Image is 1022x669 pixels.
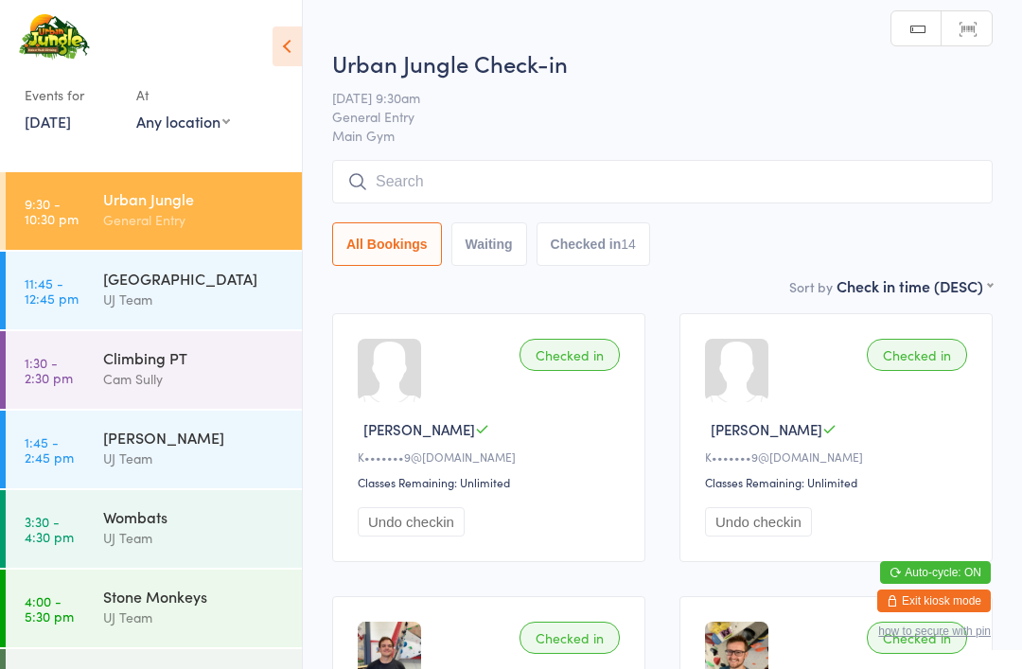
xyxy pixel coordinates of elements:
span: General Entry [332,107,963,126]
a: 1:45 -2:45 pm[PERSON_NAME]UJ Team [6,411,302,488]
div: Checked in [520,622,620,654]
div: UJ Team [103,448,286,469]
div: UJ Team [103,607,286,628]
div: Checked in [867,622,967,654]
button: Auto-cycle: ON [880,561,991,584]
div: [PERSON_NAME] [103,427,286,448]
div: Climbing PT [103,347,286,368]
div: Classes Remaining: Unlimited [705,474,973,490]
button: Waiting [451,222,527,266]
a: [DATE] [25,111,71,132]
div: At [136,79,230,111]
time: 1:45 - 2:45 pm [25,434,74,465]
div: Urban Jungle [103,188,286,209]
img: Urban Jungle Indoor Rock Climbing [19,14,90,61]
div: K•••••••9@[DOMAIN_NAME] [358,449,626,465]
div: K•••••••9@[DOMAIN_NAME] [705,449,973,465]
a: 11:45 -12:45 pm[GEOGRAPHIC_DATA]UJ Team [6,252,302,329]
time: 4:00 - 5:30 pm [25,593,74,624]
time: 11:45 - 12:45 pm [25,275,79,306]
div: Events for [25,79,117,111]
span: [PERSON_NAME] [363,419,475,439]
span: [PERSON_NAME] [711,419,822,439]
button: All Bookings [332,222,442,266]
input: Search [332,160,993,203]
div: Checked in [520,339,620,371]
div: UJ Team [103,289,286,310]
div: General Entry [103,209,286,231]
div: Any location [136,111,230,132]
label: Sort by [789,277,833,296]
a: 9:30 -10:30 pmUrban JungleGeneral Entry [6,172,302,250]
button: Undo checkin [705,507,812,537]
div: Wombats [103,506,286,527]
button: Exit kiosk mode [877,590,991,612]
button: Checked in14 [537,222,650,266]
div: Checked in [867,339,967,371]
div: Cam Sully [103,368,286,390]
time: 9:30 - 10:30 pm [25,196,79,226]
time: 3:30 - 4:30 pm [25,514,74,544]
div: Check in time (DESC) [837,275,993,296]
div: Stone Monkeys [103,586,286,607]
span: [DATE] 9:30am [332,88,963,107]
span: Main Gym [332,126,993,145]
div: Classes Remaining: Unlimited [358,474,626,490]
time: 1:30 - 2:30 pm [25,355,73,385]
div: UJ Team [103,527,286,549]
a: 1:30 -2:30 pmClimbing PTCam Sully [6,331,302,409]
button: Undo checkin [358,507,465,537]
h2: Urban Jungle Check-in [332,47,993,79]
div: [GEOGRAPHIC_DATA] [103,268,286,289]
div: 14 [621,237,636,252]
a: 4:00 -5:30 pmStone MonkeysUJ Team [6,570,302,647]
button: how to secure with pin [878,625,991,638]
a: 3:30 -4:30 pmWombatsUJ Team [6,490,302,568]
